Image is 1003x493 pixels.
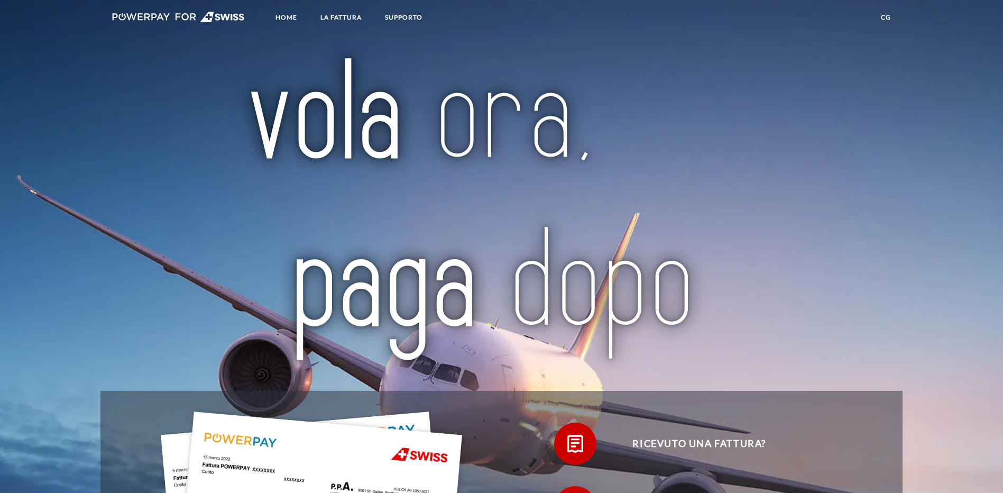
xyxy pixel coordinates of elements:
[148,49,855,365] img: title-swiss_it.svg
[872,8,900,27] a: CG
[569,423,829,465] span: Ricevuto una fattura?
[266,8,306,27] a: Home
[562,431,588,457] img: qb_bill.svg
[376,8,431,27] a: SUPPORTO
[554,423,829,465] button: Ricevuto una fattura?
[112,12,245,22] img: logo-swiss-white.svg
[311,8,371,27] a: LA FATTURA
